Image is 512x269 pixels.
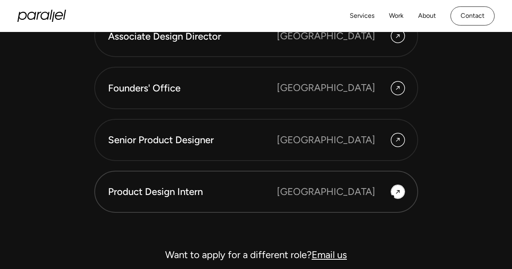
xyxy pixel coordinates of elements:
[389,10,404,22] a: Work
[277,184,375,199] div: [GEOGRAPHIC_DATA]
[350,10,374,22] a: Services
[277,80,375,95] div: [GEOGRAPHIC_DATA]
[418,10,436,22] a: About
[94,245,418,265] div: Want to apply for a different role?
[277,29,375,43] div: [GEOGRAPHIC_DATA]
[17,10,66,22] a: home
[277,133,375,147] div: [GEOGRAPHIC_DATA]
[94,171,418,213] a: Product Design Intern [GEOGRAPHIC_DATA]
[108,133,277,147] div: Senior Product Designer
[94,67,418,109] a: Founders' Office [GEOGRAPHIC_DATA]
[108,81,277,95] div: Founders' Office
[108,185,277,199] div: Product Design Intern
[312,249,347,261] a: Email us
[108,30,277,43] div: Associate Design Director
[94,119,418,161] a: Senior Product Designer [GEOGRAPHIC_DATA]
[450,6,495,25] a: Contact
[94,15,418,57] a: Associate Design Director [GEOGRAPHIC_DATA]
